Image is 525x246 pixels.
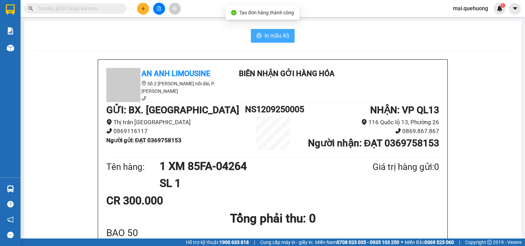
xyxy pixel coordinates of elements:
[509,3,521,15] button: caret-down
[7,27,14,34] img: solution-icon
[245,103,300,116] h1: NS1209250005
[106,228,439,238] div: BAO 50
[172,6,177,11] span: aim
[254,238,255,246] span: |
[106,119,112,125] span: environment
[231,10,237,15] span: check-circle
[7,232,14,238] span: message
[500,3,505,8] sup: 1
[106,209,439,228] h1: Tổng phải thu: 0
[447,4,494,13] span: mai.quehuong
[106,128,112,134] span: phone
[38,5,118,12] input: Tìm tên, số ĐT hoặc mã đơn
[157,6,161,11] span: file-add
[160,175,339,192] h1: SL 1
[339,160,439,174] div: Giá trị hàng gửi: 0
[7,201,14,207] span: question-circle
[106,127,245,136] li: 0869116117
[251,29,295,43] button: printerIn mẫu A5
[497,5,503,12] img: icon-new-feature
[153,3,165,15] button: file-add
[401,241,403,244] span: ⚪️
[7,216,14,223] span: notification
[260,238,313,246] span: Cung cấp máy in - giấy in:
[106,137,181,144] b: Người gửi : ĐẠT 0369758153
[106,80,229,95] li: Số 2 [PERSON_NAME] nối dài, P. [PERSON_NAME]
[395,128,401,134] span: phone
[141,6,146,11] span: plus
[300,118,439,127] li: 116 Quốc lộ 13, Phường 26
[219,240,249,245] strong: 1900 633 818
[308,138,439,149] b: Người nhận : ĐẠT 0369758153
[142,96,146,101] span: phone
[425,240,454,245] strong: 0369 525 060
[337,240,399,245] strong: 0708 023 035 - 0935 103 250
[405,238,454,246] span: Miền Bắc
[370,104,439,116] b: NHẬN : VP QL13
[361,119,367,125] span: environment
[28,6,33,11] span: search
[501,3,504,8] span: 1
[106,118,245,127] li: Thị trấn [GEOGRAPHIC_DATA]
[7,44,14,52] img: warehouse-icon
[142,69,210,78] b: An Anh Limousine
[106,160,160,174] div: Tên hàng:
[142,81,146,86] span: environment
[137,3,149,15] button: plus
[256,33,262,39] span: printer
[265,31,289,40] span: In mẫu A5
[169,3,181,15] button: aim
[106,192,216,209] div: CR 300.000
[106,104,239,116] b: GỬI : BX. [GEOGRAPHIC_DATA]
[239,10,294,15] span: Tạo đơn hàng thành công
[186,238,249,246] span: Hỗ trợ kỹ thuật:
[6,4,15,15] img: logo-vxr
[487,240,492,245] span: copyright
[512,5,518,12] span: caret-down
[7,185,14,192] img: warehouse-icon
[160,158,339,175] h1: 1 XM 85FA-04264
[459,238,460,246] span: |
[239,69,335,78] b: Biên nhận gởi hàng hóa
[315,238,399,246] span: Miền Nam
[300,127,439,136] li: 0869.867.867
